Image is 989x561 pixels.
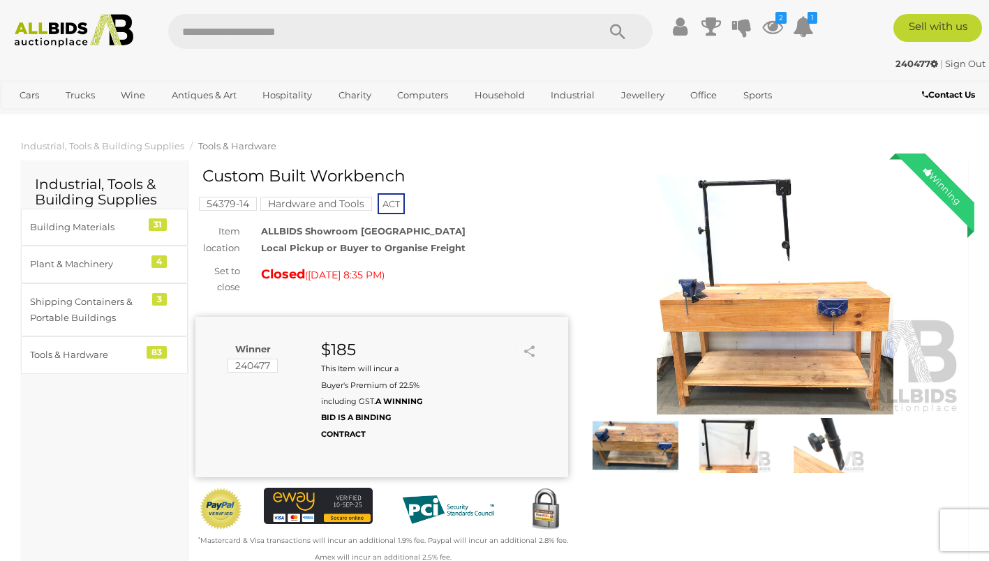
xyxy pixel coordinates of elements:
[21,140,184,151] a: Industrial, Tools & Building Supplies
[593,418,678,474] img: Custom Built Workbench
[199,197,257,211] mark: 54379-14
[589,174,962,414] img: Custom Built Workbench
[10,107,128,130] a: [GEOGRAPHIC_DATA]
[305,269,385,280] span: ( )
[945,58,986,69] a: Sign Out
[202,167,565,185] h1: Custom Built Workbench
[198,140,276,151] a: Tools & Hardware
[261,267,305,282] strong: Closed
[30,294,145,327] div: Shipping Containers & Portable Buildings
[21,209,188,246] a: Building Materials 31
[149,218,167,231] div: 31
[185,223,251,256] div: Item location
[151,255,167,268] div: 4
[329,84,380,107] a: Charity
[198,536,568,561] small: Mastercard & Visa transactions will incur an additional 1.9% fee. Paypal will incur an additional...
[261,242,466,253] strong: Local Pickup or Buyer to Organise Freight
[308,269,382,281] span: [DATE] 8:35 PM
[378,193,405,214] span: ACT
[147,346,167,359] div: 83
[253,84,321,107] a: Hospitality
[793,14,814,39] a: 1
[30,256,145,272] div: Plant & Machinery
[895,58,940,69] a: 240477
[35,177,174,207] h2: Industrial, Tools & Building Supplies
[8,14,140,47] img: Allbids.com.au
[199,488,243,530] img: Official PayPal Seal
[778,418,864,474] img: Custom Built Workbench
[21,283,188,337] a: Shipping Containers & Portable Buildings 3
[895,58,938,69] strong: 240477
[523,488,567,532] img: Secured by Rapid SSL
[394,488,503,531] img: PCI DSS compliant
[112,84,154,107] a: Wine
[260,198,372,209] a: Hardware and Tools
[922,87,979,103] a: Contact Us
[260,197,372,211] mark: Hardware and Tools
[583,14,653,49] button: Search
[775,12,787,24] i: 2
[235,343,271,354] b: Winner
[762,14,783,39] a: 2
[685,418,771,474] img: Custom Built Workbench
[808,12,817,24] i: 1
[321,340,356,359] strong: $185
[922,89,975,100] b: Contact Us
[893,14,982,42] a: Sell with us
[21,246,188,283] a: Plant & Machinery 4
[321,364,422,439] small: This Item will incur a Buyer's Premium of 22.5% including GST.
[612,84,674,107] a: Jewellery
[21,336,188,373] a: Tools & Hardware 83
[734,84,781,107] a: Sports
[30,347,145,363] div: Tools & Hardware
[264,488,373,524] img: eWAY Payment Gateway
[199,198,257,209] a: 54379-14
[321,396,422,439] b: A WINNING BID IS A BINDING CONTRACT
[261,225,466,237] strong: ALLBIDS Showroom [GEOGRAPHIC_DATA]
[163,84,246,107] a: Antiques & Art
[185,263,251,296] div: Set to close
[503,343,517,357] li: Unwatch this item
[388,84,457,107] a: Computers
[152,293,167,306] div: 3
[30,219,145,235] div: Building Materials
[542,84,604,107] a: Industrial
[681,84,726,107] a: Office
[466,84,534,107] a: Household
[228,359,278,373] mark: 240477
[10,84,48,107] a: Cars
[910,154,974,218] div: Winning
[940,58,943,69] span: |
[57,84,104,107] a: Trucks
